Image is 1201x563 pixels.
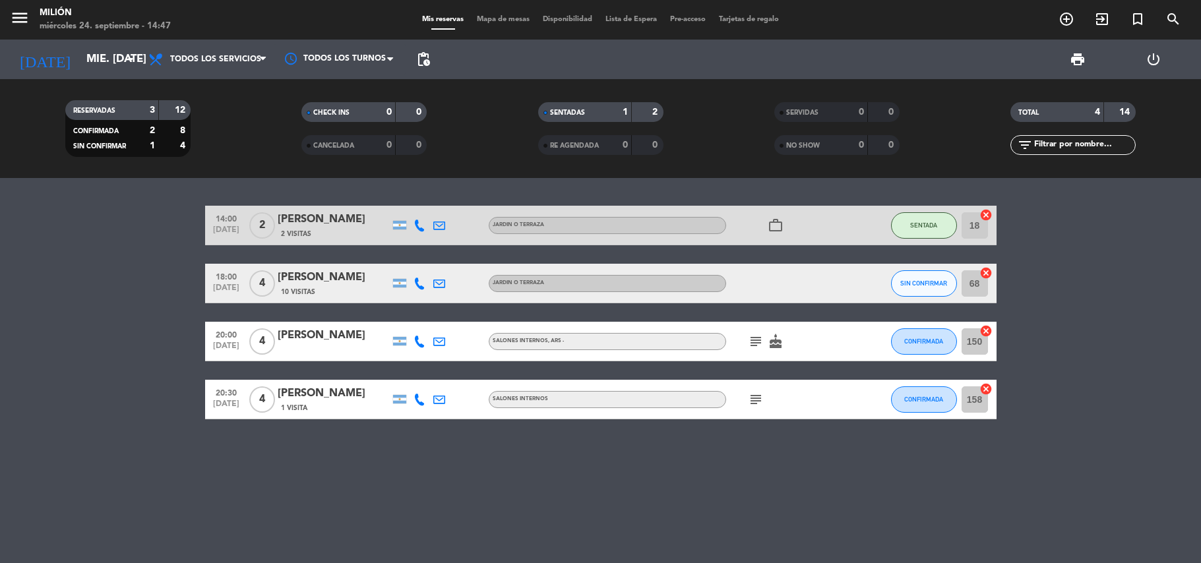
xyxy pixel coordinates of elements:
span: NO SHOW [786,142,820,149]
span: 1 Visita [281,403,307,413]
i: filter_list [1017,137,1033,153]
strong: 0 [888,140,896,150]
span: JARDIN o TERRAZA [493,222,544,227]
i: power_settings_new [1146,51,1161,67]
span: print [1070,51,1086,67]
span: CHECK INS [313,109,350,116]
i: cancel [979,208,993,222]
strong: 0 [416,140,424,150]
span: SALONES INTERNOS [493,338,564,343]
span: SERVIDAS [786,109,818,116]
i: [DATE] [10,45,80,74]
span: 20:00 [210,326,243,341]
div: [PERSON_NAME] [278,385,390,402]
strong: 3 [150,105,155,115]
i: turned_in_not [1130,11,1146,27]
span: [DATE] [210,225,243,241]
input: Filtrar por nombre... [1033,138,1135,152]
div: [PERSON_NAME] [278,269,390,286]
span: [DATE] [210,400,243,415]
span: TOTAL [1018,109,1039,116]
span: [DATE] [210,283,243,299]
span: Mis reservas [416,16,470,23]
span: RESERVADAS [73,107,115,114]
i: menu [10,8,30,28]
span: Lista de Espera [599,16,663,23]
div: miércoles 24. septiembre - 14:47 [40,20,171,33]
button: CONFIRMADA [891,328,957,355]
i: cancel [979,266,993,280]
i: subject [748,392,764,407]
i: cancel [979,382,993,396]
strong: 0 [386,140,392,150]
span: 2 [249,212,275,239]
strong: 0 [416,107,424,117]
strong: 4 [180,141,188,150]
i: exit_to_app [1094,11,1110,27]
strong: 0 [888,107,896,117]
i: search [1165,11,1181,27]
strong: 0 [652,140,660,150]
i: add_circle_outline [1059,11,1074,27]
div: Milión [40,7,171,20]
i: work_outline [768,218,784,233]
span: 4 [249,386,275,413]
strong: 0 [623,140,628,150]
span: CONFIRMADA [904,396,943,403]
strong: 1 [150,141,155,150]
span: Todos los servicios [170,55,261,64]
div: [PERSON_NAME] [278,211,390,228]
strong: 0 [386,107,392,117]
span: SIN CONFIRMAR [73,143,126,150]
span: [DATE] [210,341,243,357]
span: SENTADA [910,222,937,229]
span: 14:00 [210,210,243,225]
strong: 2 [652,107,660,117]
button: SIN CONFIRMAR [891,270,957,297]
strong: 2 [150,126,155,135]
span: SIN CONFIRMAR [900,280,947,287]
strong: 0 [859,140,864,150]
span: pending_actions [416,51,431,67]
span: 2 Visitas [281,229,311,239]
span: JARDIN o TERRAZA [493,280,544,285]
span: 10 Visitas [281,287,315,297]
span: SALONES INTERNOS [493,396,548,401]
button: menu [10,8,30,32]
strong: 4 [1095,107,1100,117]
i: subject [748,334,764,349]
i: cake [768,334,784,349]
strong: 14 [1119,107,1132,117]
button: CONFIRMADA [891,386,957,413]
div: [PERSON_NAME] [278,327,390,344]
span: 18:00 [210,268,243,283]
span: Pre-acceso [663,16,712,23]
span: Mapa de mesas [470,16,536,23]
span: CONFIRMADA [904,338,943,345]
span: Disponibilidad [536,16,599,23]
i: arrow_drop_down [123,51,139,67]
span: 4 [249,328,275,355]
span: 20:30 [210,384,243,400]
strong: 8 [180,126,188,135]
i: cancel [979,324,993,338]
span: SENTADAS [550,109,585,116]
strong: 0 [859,107,864,117]
strong: 1 [623,107,628,117]
span: , ARS - [548,338,564,343]
span: CANCELADA [313,142,354,149]
span: CONFIRMADA [73,128,119,134]
span: 4 [249,270,275,297]
span: RE AGENDADA [550,142,599,149]
strong: 12 [175,105,188,115]
span: Tarjetas de regalo [712,16,785,23]
button: SENTADA [891,212,957,239]
div: LOG OUT [1116,40,1191,79]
